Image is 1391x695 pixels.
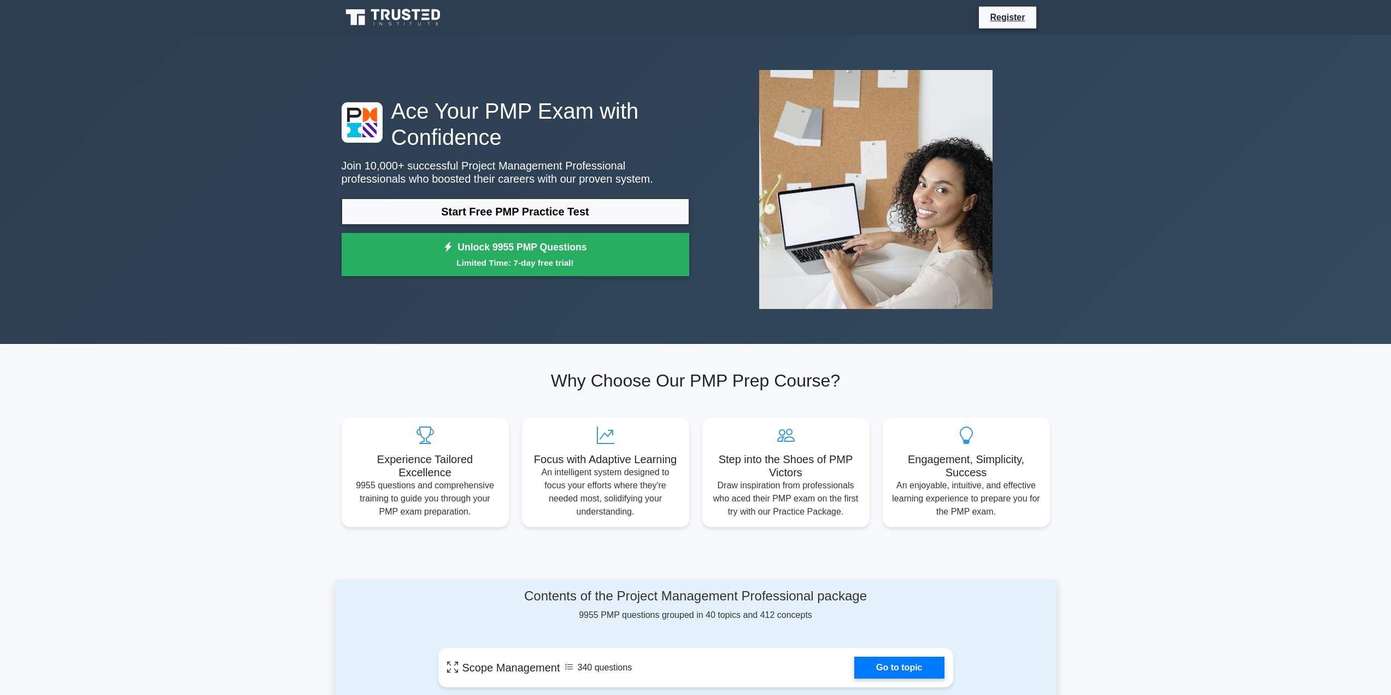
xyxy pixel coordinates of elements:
a: Unlock 9955 PMP QuestionsLimited Time: 7-day free trial! [342,233,689,277]
p: Join 10,000+ successful Project Management Professional professionals who boosted their careers w... [342,159,689,185]
p: An intelligent system designed to focus your efforts where they're needed most, solidifying your ... [531,466,680,518]
p: Draw inspiration from professionals who aced their PMP exam on the first try with our Practice Pa... [711,479,861,518]
h2: Why Choose Our PMP Prep Course? [342,370,1050,391]
h5: Experience Tailored Excellence [350,453,500,479]
h5: Focus with Adaptive Learning [531,453,680,466]
p: An enjoyable, intuitive, and effective learning experience to prepare you for the PMP exam. [891,479,1041,518]
a: Start Free PMP Practice Test [342,198,689,225]
a: Register [983,10,1031,24]
h4: Contents of the Project Management Professional package [438,588,953,604]
h5: Step into the Shoes of PMP Victors [711,453,861,479]
h5: Engagement, Simplicity, Success [891,453,1041,479]
small: Limited Time: 7-day free trial! [355,256,676,269]
a: Go to topic [854,657,944,679]
h1: Ace Your PMP Exam with Confidence [342,98,689,150]
p: 9955 questions and comprehensive training to guide you through your PMP exam preparation. [350,479,500,518]
div: 9955 PMP questions grouped in 40 topics and 412 concepts [438,588,953,622]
